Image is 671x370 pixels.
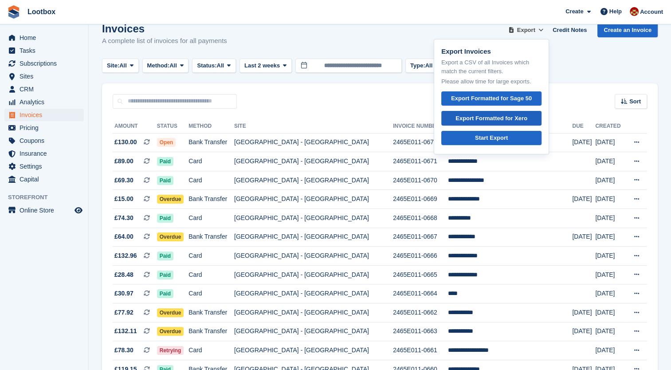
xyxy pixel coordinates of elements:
span: £77.92 [114,308,133,317]
span: £15.00 [114,194,133,204]
div: Export Formatted for Sage 50 [451,94,532,103]
td: 2465E011-0666 [393,247,448,266]
span: CRM [20,83,73,95]
span: £74.30 [114,213,133,223]
span: Analytics [20,96,73,108]
a: Start Export [441,131,542,146]
td: [DATE] [572,303,595,323]
a: menu [4,57,84,70]
span: Overdue [157,232,184,241]
a: Credit Notes [549,23,590,37]
td: 2465E011-0672 [393,133,448,152]
a: menu [4,70,84,83]
td: [DATE] [595,190,625,209]
span: £130.00 [114,138,137,147]
button: Method: All [142,59,189,73]
a: menu [4,44,84,57]
td: [GEOGRAPHIC_DATA] - [GEOGRAPHIC_DATA] [234,190,393,209]
td: 2465E011-0661 [393,341,448,360]
td: [GEOGRAPHIC_DATA] - [GEOGRAPHIC_DATA] [234,341,393,360]
a: menu [4,96,84,108]
span: Last 2 weeks [244,61,280,70]
td: 2465E011-0669 [393,190,448,209]
span: Overdue [157,308,184,317]
a: menu [4,31,84,44]
a: Create an Invoice [597,23,658,37]
span: £78.30 [114,346,133,355]
a: Export Formatted for Sage 50 [441,91,542,106]
td: [DATE] [595,303,625,323]
td: [DATE] [595,265,625,284]
span: £30.97 [114,289,133,298]
span: Capital [20,173,73,185]
span: Insurance [20,147,73,160]
h1: Invoices [102,23,227,35]
td: [GEOGRAPHIC_DATA] - [GEOGRAPHIC_DATA] [234,303,393,323]
td: [DATE] [595,152,625,171]
p: Export a CSV of all Invoices which match the current filters. [441,58,542,75]
span: Coupons [20,134,73,147]
span: Overdue [157,327,184,336]
td: [DATE] [595,341,625,360]
td: [GEOGRAPHIC_DATA] - [GEOGRAPHIC_DATA] [234,152,393,171]
span: All [217,61,224,70]
td: Card [188,209,234,228]
span: All [169,61,177,70]
span: £69.30 [114,176,133,185]
span: All [425,61,433,70]
td: [GEOGRAPHIC_DATA] - [GEOGRAPHIC_DATA] [234,209,393,228]
p: Export Invoices [441,47,542,57]
span: Online Store [20,204,73,216]
td: 2465E011-0665 [393,265,448,284]
span: Pricing [20,122,73,134]
span: Storefront [8,193,88,202]
span: Paid [157,271,173,279]
td: [DATE] [595,322,625,341]
td: 2465E011-0668 [393,209,448,228]
td: Bank Transfer [188,228,234,247]
p: Please allow time for large exports. [441,77,542,86]
p: A complete list of invoices for all payments [102,36,227,46]
span: £28.48 [114,270,133,279]
span: Settings [20,160,73,173]
td: [DATE] [595,247,625,266]
a: Preview store [73,205,84,216]
span: Type: [410,61,425,70]
td: Bank Transfer [188,190,234,209]
span: Home [20,31,73,44]
span: Help [609,7,622,16]
img: stora-icon-8386f47178a22dfd0bd8f6a31ec36ba5ce8667c1dd55bd0f319d3a0aa187defe.svg [7,5,20,19]
span: £64.00 [114,232,133,241]
span: Subscriptions [20,57,73,70]
td: [DATE] [572,133,595,152]
span: Tasks [20,44,73,57]
button: Status: All [192,59,235,73]
a: menu [4,160,84,173]
td: [DATE] [595,228,625,247]
a: menu [4,134,84,147]
div: Export Formatted for Xero [455,114,527,123]
td: 2465E011-0664 [393,284,448,303]
td: Card [188,265,234,284]
span: Paid [157,157,173,166]
th: Site [234,119,393,134]
a: menu [4,173,84,185]
td: [GEOGRAPHIC_DATA] - [GEOGRAPHIC_DATA] [234,228,393,247]
td: Card [188,152,234,171]
th: Invoice Number [393,119,448,134]
a: menu [4,83,84,95]
span: Paid [157,289,173,298]
th: Created [595,119,625,134]
a: menu [4,204,84,216]
span: £89.00 [114,157,133,166]
span: Status: [197,61,216,70]
td: [DATE] [572,228,595,247]
td: Card [188,341,234,360]
td: Bank Transfer [188,322,234,341]
th: Method [188,119,234,134]
td: Bank Transfer [188,303,234,323]
td: 2465E011-0667 [393,228,448,247]
span: All [119,61,127,70]
span: Retrying [157,346,184,355]
td: [GEOGRAPHIC_DATA] - [GEOGRAPHIC_DATA] [234,133,393,152]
